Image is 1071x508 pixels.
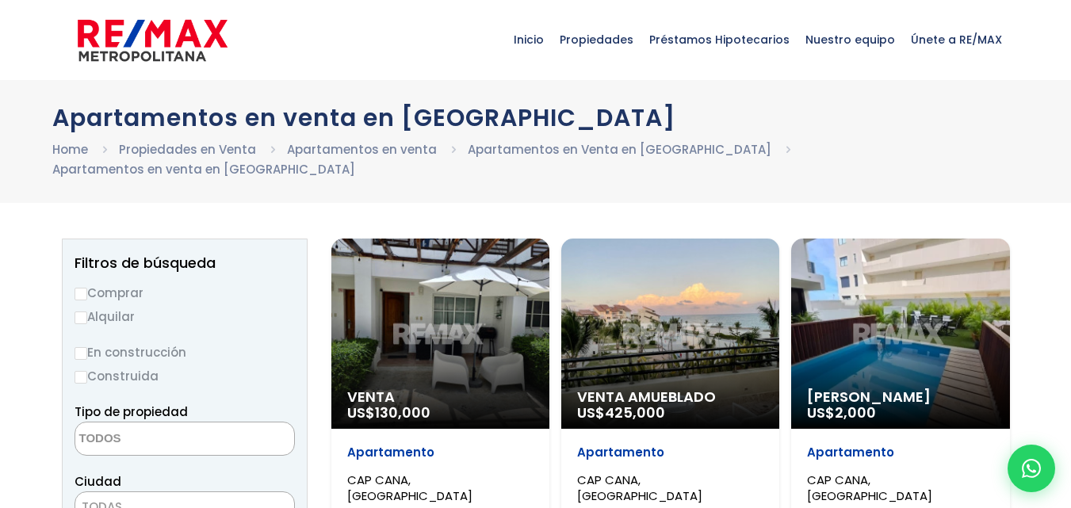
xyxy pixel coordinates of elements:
input: Construida [75,371,87,384]
label: Construida [75,366,295,386]
span: 2,000 [835,403,876,422]
label: En construcción [75,342,295,362]
span: Propiedades [552,16,641,63]
textarea: Search [75,422,229,456]
span: CAP CANA, [GEOGRAPHIC_DATA] [347,472,472,504]
a: Apartamentos en venta [287,141,437,158]
span: Venta [347,389,534,405]
span: US$ [577,403,665,422]
a: Apartamentos en Venta en [GEOGRAPHIC_DATA] [468,141,771,158]
span: 425,000 [605,403,665,422]
label: Alquilar [75,307,295,327]
input: En construcción [75,347,87,360]
p: Apartamento [577,445,763,460]
p: Apartamento [347,445,534,460]
img: remax-metropolitana-logo [78,17,228,64]
li: Apartamentos en venta en [GEOGRAPHIC_DATA] [52,159,355,179]
span: Nuestro equipo [798,16,903,63]
h2: Filtros de búsqueda [75,255,295,271]
span: Préstamos Hipotecarios [641,16,798,63]
span: Inicio [506,16,552,63]
a: Home [52,141,88,158]
input: Comprar [75,288,87,300]
span: 130,000 [375,403,430,422]
span: [PERSON_NAME] [807,389,993,405]
span: Únete a RE/MAX [903,16,1010,63]
span: Venta Amueblado [577,389,763,405]
span: CAP CANA, [GEOGRAPHIC_DATA] [577,472,702,504]
input: Alquilar [75,311,87,324]
p: Apartamento [807,445,993,460]
span: Ciudad [75,473,121,490]
span: CAP CANA, [GEOGRAPHIC_DATA] [807,472,932,504]
label: Comprar [75,283,295,303]
span: US$ [807,403,876,422]
span: US$ [347,403,430,422]
span: Tipo de propiedad [75,403,188,420]
a: Propiedades en Venta [119,141,256,158]
h1: Apartamentos en venta en [GEOGRAPHIC_DATA] [52,104,1019,132]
